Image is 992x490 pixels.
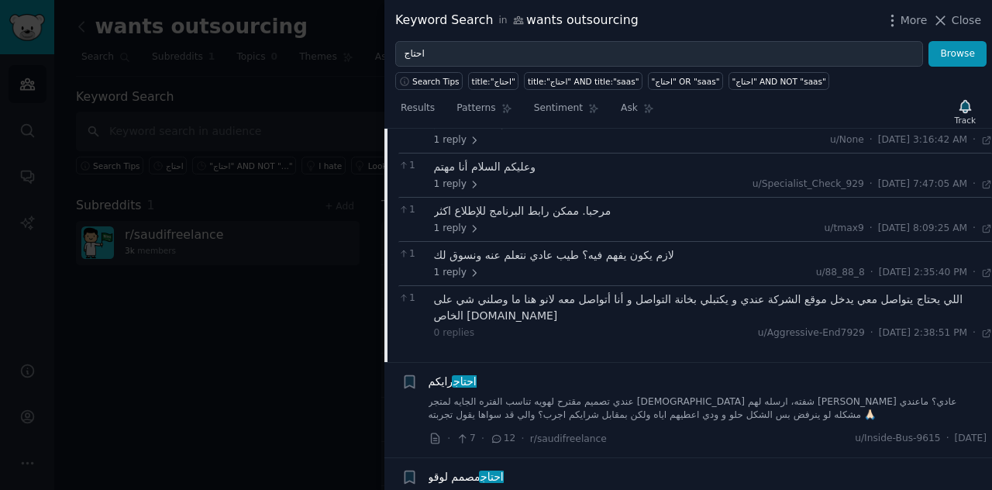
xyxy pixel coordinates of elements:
a: "احتاج" OR "saas" [648,72,723,90]
span: Results [401,102,435,116]
button: Track [949,95,981,128]
span: More [901,12,928,29]
span: · [481,430,484,447]
span: · [973,266,976,280]
span: Close [952,12,981,29]
span: · [973,133,976,147]
span: Ask [621,102,638,116]
span: Patterns [456,102,495,116]
span: احتاج [452,375,477,388]
span: Sentiment [534,102,583,116]
span: in [498,14,507,28]
span: 1 [398,203,425,217]
span: · [946,432,949,446]
a: title:"احتاج" AND title:"saas" [524,72,642,90]
span: [DATE] 2:35:40 PM [879,266,967,280]
span: 7 [456,432,475,446]
span: مصمم لوقو [429,469,504,485]
span: 1 [398,292,425,305]
button: Close [932,12,981,29]
button: More [884,12,928,29]
a: title:"احتاج" [468,72,518,90]
span: رايكم [429,374,477,390]
span: · [870,326,873,340]
a: احتاجمصمم لوقو [429,469,504,485]
span: · [447,430,450,447]
span: 1 reply [434,266,480,280]
span: [DATE] 7:47:05 AM [878,178,967,192]
span: u/88_88_8 [816,267,865,278]
span: 1 reply [434,178,480,192]
div: "احتاج" OR "saas" [652,76,720,87]
span: [DATE] 3:16:42 AM [878,133,967,147]
span: · [870,178,873,192]
span: u/Specialist_Check_929 [753,178,864,189]
span: u/Inside-Bus-9615 [855,432,941,446]
span: u/None [830,134,864,145]
span: u/Aggressive-End7929 [758,327,865,338]
span: · [870,266,873,280]
span: · [973,326,976,340]
span: 1 reply [434,222,480,236]
span: r/saudifreelance [530,433,607,444]
span: [DATE] [955,432,987,446]
button: Search Tips [395,72,463,90]
input: Try a keyword related to your business [395,41,923,67]
a: "احتاج" AND NOT "saas" [728,72,829,90]
a: Sentiment [529,96,604,128]
span: 1 [398,159,425,173]
a: Results [395,96,440,128]
a: Ask [615,96,660,128]
span: · [870,222,873,236]
div: "احتاج" AND NOT "saas" [732,76,825,87]
span: [DATE] 2:38:51 PM [879,326,967,340]
span: Search Tips [412,76,460,87]
span: احتاج [479,471,505,483]
span: u/tmax9 [825,223,864,233]
span: 12 [490,432,515,446]
a: احتاجرايكم [429,374,477,390]
div: title:"احتاج" [472,76,515,87]
div: title:"احتاج" AND title:"saas" [528,76,639,87]
div: Track [955,115,976,126]
span: 1 reply [434,133,480,147]
span: · [973,222,976,236]
div: Keyword Search wants outsourcing [395,11,639,30]
span: [DATE] 8:09:25 AM [878,222,967,236]
span: · [521,430,524,447]
span: 1 [398,247,425,261]
span: · [973,178,976,192]
span: · [870,133,873,147]
button: Browse [928,41,987,67]
a: Patterns [451,96,517,128]
a: عندي تصميم مقترح لهويه تناسب الفتره الجايه لمتجر [DEMOGRAPHIC_DATA] شفته، ارسله لهم [PERSON_NAME]... [429,395,987,423]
